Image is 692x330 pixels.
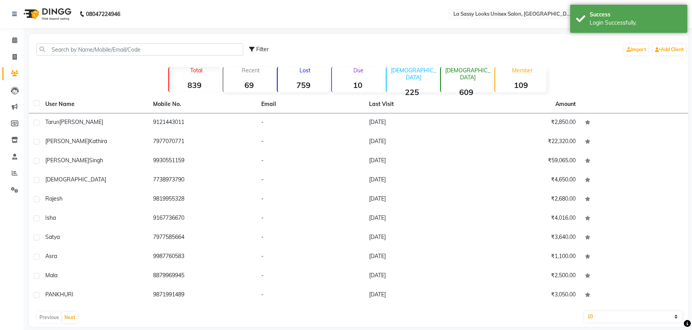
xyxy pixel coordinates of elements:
[257,152,364,171] td: -
[257,171,364,190] td: -
[148,267,256,286] td: 8879969945
[281,67,329,74] p: Lost
[45,272,57,279] span: mala
[364,190,472,209] td: [DATE]
[590,11,681,19] div: Success
[223,80,275,90] strong: 69
[472,267,580,286] td: ₹2,500.00
[364,95,472,113] th: Last Visit
[257,133,364,152] td: -
[472,190,580,209] td: ₹2,680.00
[45,253,57,260] span: asra
[257,286,364,305] td: -
[364,286,472,305] td: [DATE]
[257,95,364,113] th: Email
[89,138,107,145] span: kathira
[653,44,686,55] a: Add Client
[364,267,472,286] td: [DATE]
[364,228,472,247] td: [DATE]
[148,133,256,152] td: 7977070771
[45,233,60,240] span: satya
[551,95,580,113] th: Amount
[441,87,492,97] strong: 609
[20,3,73,25] img: logo
[472,152,580,171] td: ₹59,065.00
[45,291,73,298] span: PANKHURI
[148,190,256,209] td: 9819955328
[472,133,580,152] td: ₹22,320.00
[364,113,472,133] td: [DATE]
[257,113,364,133] td: -
[45,157,89,164] span: [PERSON_NAME]
[169,80,220,90] strong: 839
[472,171,580,190] td: ₹4,650.00
[227,67,275,74] p: Recent
[472,228,580,247] td: ₹3,640.00
[148,228,256,247] td: 7977585664
[624,44,648,55] a: Import
[45,138,89,145] span: [PERSON_NAME]
[364,247,472,267] td: [DATE]
[148,152,256,171] td: 9930551159
[148,95,256,113] th: Mobile No.
[148,247,256,267] td: 9987760583
[256,46,269,53] span: Filter
[472,209,580,228] td: ₹4,016.00
[472,113,580,133] td: ₹2,850.00
[148,113,256,133] td: 9121443011
[45,195,62,202] span: rajesh
[498,67,546,74] p: Member
[41,95,148,113] th: User Name
[364,133,472,152] td: [DATE]
[89,157,103,164] span: singh
[387,87,438,97] strong: 225
[278,80,329,90] strong: 759
[45,214,56,221] span: isha
[332,80,383,90] strong: 10
[364,152,472,171] td: [DATE]
[472,286,580,305] td: ₹3,050.00
[390,67,438,81] p: [DEMOGRAPHIC_DATA]
[148,286,256,305] td: 9871991489
[257,190,364,209] td: -
[45,118,59,126] span: tarun
[257,267,364,286] td: -
[257,209,364,228] td: -
[472,247,580,267] td: ₹1,100.00
[364,171,472,190] td: [DATE]
[45,176,106,183] span: [DEMOGRAPHIC_DATA]
[364,209,472,228] td: [DATE]
[444,67,492,81] p: [DEMOGRAPHIC_DATA]
[172,67,220,74] p: Total
[257,247,364,267] td: -
[148,171,256,190] td: 7738973790
[62,312,77,323] button: Next
[36,43,243,56] input: Search by Name/Mobile/Email/Code
[59,118,103,126] span: [PERSON_NAME]
[495,80,546,90] strong: 109
[148,209,256,228] td: 9167736670
[590,19,681,27] div: Login Successfully.
[257,228,364,247] td: -
[86,3,120,25] b: 08047224946
[334,67,383,74] p: Due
